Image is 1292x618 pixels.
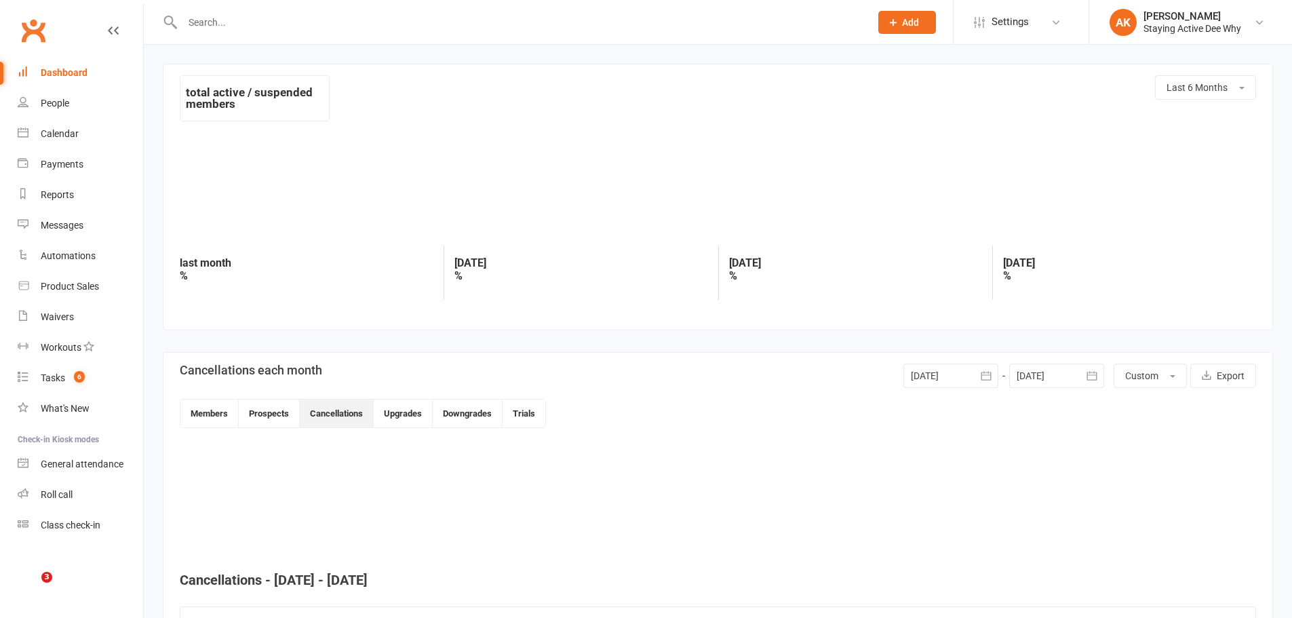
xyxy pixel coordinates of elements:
[180,75,330,121] div: total active / suspended members
[18,510,143,541] a: Class kiosk mode
[729,269,982,282] strong: %
[503,400,545,427] button: Trials
[16,14,50,47] a: Clubworx
[18,332,143,363] a: Workouts
[1110,9,1137,36] div: AK
[41,281,99,292] div: Product Sales
[41,342,81,353] div: Workouts
[14,572,46,604] iframe: Intercom live chat
[1143,22,1241,35] div: Staying Active Dee Why
[41,128,79,139] div: Calendar
[41,311,74,322] div: Waivers
[992,7,1029,37] span: Settings
[180,400,239,427] button: Members
[180,364,322,377] h3: Cancellations each month
[1190,364,1256,388] button: Export
[180,573,1256,587] h4: Cancellations - [DATE] - [DATE]
[1155,75,1256,100] button: Last 6 Months
[18,480,143,510] a: Roll call
[180,256,433,269] strong: last month
[41,220,83,231] div: Messages
[41,98,69,109] div: People
[18,88,143,119] a: People
[729,256,982,269] strong: [DATE]
[41,459,123,469] div: General attendance
[18,149,143,180] a: Payments
[41,250,96,261] div: Automations
[374,400,433,427] button: Upgrades
[454,269,707,282] strong: %
[300,400,374,427] button: Cancellations
[1003,256,1256,269] strong: [DATE]
[18,241,143,271] a: Automations
[18,271,143,302] a: Product Sales
[18,449,143,480] a: General attendance kiosk mode
[878,11,936,34] button: Add
[18,393,143,424] a: What's New
[41,159,83,170] div: Payments
[41,572,52,583] span: 3
[18,119,143,149] a: Calendar
[433,400,503,427] button: Downgrades
[1125,370,1158,381] span: Custom
[41,403,90,414] div: What's New
[41,67,87,78] div: Dashboard
[41,489,73,500] div: Roll call
[1114,364,1187,388] button: Custom
[18,58,143,88] a: Dashboard
[41,372,65,383] div: Tasks
[18,363,143,393] a: Tasks 6
[1167,82,1228,93] span: Last 6 Months
[454,256,707,269] strong: [DATE]
[180,269,433,282] strong: %
[1143,10,1241,22] div: [PERSON_NAME]
[18,302,143,332] a: Waivers
[1003,269,1256,282] strong: %
[902,17,919,28] span: Add
[239,400,300,427] button: Prospects
[41,189,74,200] div: Reports
[18,210,143,241] a: Messages
[41,520,100,530] div: Class check-in
[74,371,85,383] span: 6
[178,13,861,32] input: Search...
[18,180,143,210] a: Reports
